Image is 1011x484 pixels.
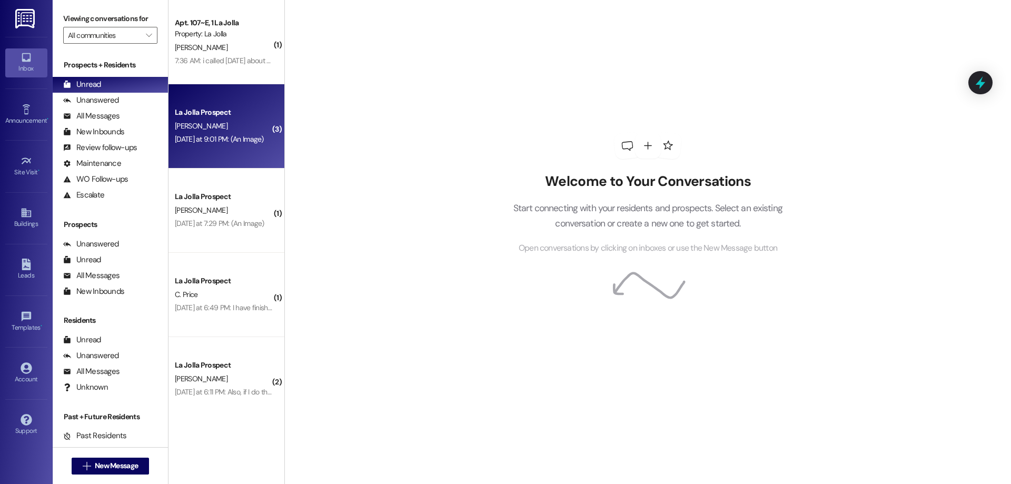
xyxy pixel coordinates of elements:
[5,308,47,336] a: Templates •
[519,242,777,255] span: Open conversations by clicking on inboxes or use the New Message button
[63,286,124,297] div: New Inbounds
[41,322,42,330] span: •
[68,27,141,44] input: All communities
[63,430,127,441] div: Past Residents
[95,460,138,471] span: New Message
[63,79,101,90] div: Unread
[63,350,119,361] div: Unanswered
[497,173,798,190] h2: Welcome to Your Conversations
[83,462,91,470] i: 
[63,95,119,106] div: Unanswered
[175,360,272,371] div: La Jolla Prospect
[175,28,272,39] div: Property: La Jolla
[63,382,108,393] div: Unknown
[175,374,227,383] span: [PERSON_NAME]
[38,167,39,174] span: •
[63,334,101,345] div: Unread
[63,190,104,201] div: Escalate
[53,315,168,326] div: Residents
[63,254,101,265] div: Unread
[15,9,37,28] img: ResiDesk Logo
[63,366,120,377] div: All Messages
[63,11,157,27] label: Viewing conversations for
[5,359,47,388] a: Account
[175,43,227,52] span: [PERSON_NAME]
[63,174,128,185] div: WO Follow-ups
[63,239,119,250] div: Unanswered
[5,255,47,284] a: Leads
[47,115,48,123] span: •
[5,411,47,439] a: Support
[175,134,264,144] div: [DATE] at 9:01 PM: (An Image)
[175,121,227,131] span: [PERSON_NAME]
[72,458,150,475] button: New Message
[53,411,168,422] div: Past + Future Residents
[175,205,227,215] span: [PERSON_NAME]
[63,158,121,169] div: Maintenance
[63,126,124,137] div: New Inbounds
[5,152,47,181] a: Site Visit •
[63,111,120,122] div: All Messages
[63,142,137,153] div: Review follow-ups
[175,56,964,65] div: 7:36 AM: i called [DATE] about a wrong rent amount [DATE] and it was fixed and i paid it, but now...
[497,201,798,231] p: Start connecting with your residents and prospects. Select an existing conversation or create a n...
[175,290,197,299] span: C. Price
[175,107,272,118] div: La Jolla Prospect
[5,204,47,232] a: Buildings
[175,303,323,312] div: [DATE] at 6:49 PM: I have finished my application
[5,48,47,77] a: Inbox
[146,31,152,39] i: 
[63,270,120,281] div: All Messages
[175,191,272,202] div: La Jolla Prospect
[53,219,168,230] div: Prospects
[175,275,272,287] div: La Jolla Prospect
[175,219,264,228] div: [DATE] at 7:29 PM: (An Image)
[175,387,396,397] div: [DATE] at 6:11 PM: Also, if I do that, is my first payment due [DATE] as well?
[53,60,168,71] div: Prospects + Residents
[175,17,272,28] div: Apt. 107~E, 1 La Jolla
